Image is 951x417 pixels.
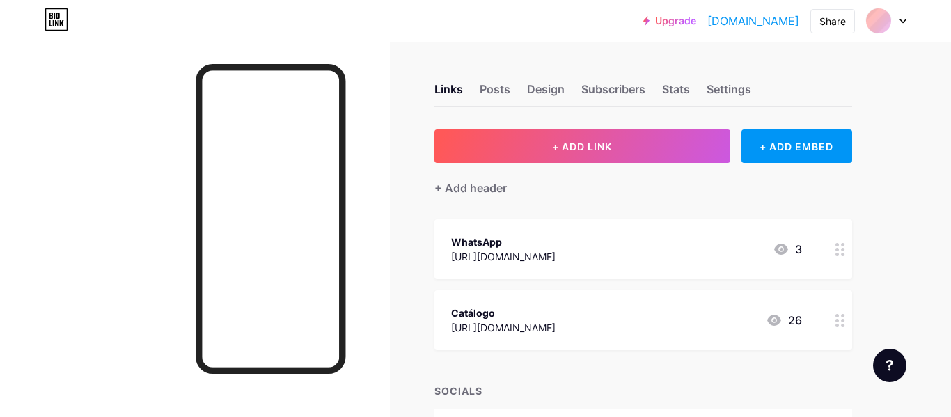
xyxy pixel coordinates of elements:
div: Catálogo [451,306,556,320]
div: Design [527,81,565,106]
div: WhatsApp [451,235,556,249]
a: Upgrade [643,15,696,26]
div: Posts [480,81,510,106]
div: [URL][DOMAIN_NAME] [451,320,556,335]
div: Stats [662,81,690,106]
div: + ADD EMBED [741,129,852,163]
a: [DOMAIN_NAME] [707,13,799,29]
span: + ADD LINK [552,141,612,152]
div: 3 [773,241,802,258]
div: + Add header [434,180,507,196]
button: + ADD LINK [434,129,730,163]
div: Subscribers [581,81,645,106]
div: Share [819,14,846,29]
div: SOCIALS [434,384,852,398]
div: [URL][DOMAIN_NAME] [451,249,556,264]
div: 26 [766,312,802,329]
div: Settings [707,81,751,106]
div: Links [434,81,463,106]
